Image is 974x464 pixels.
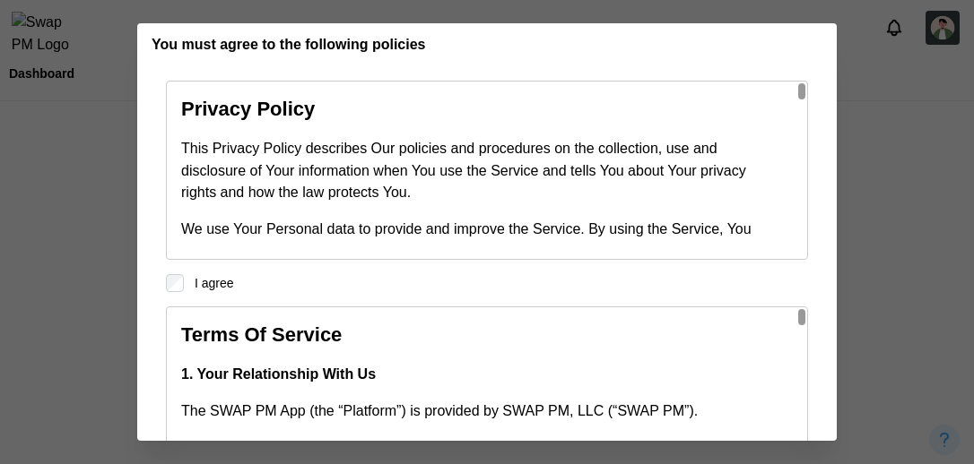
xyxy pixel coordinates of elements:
h3: Terms Of Service [181,322,782,349]
label: I agree [184,274,234,292]
p: We use Your Personal data to provide and improve the Service. By using the Service, You agree to ... [181,219,782,263]
strong: 1. Your Relationship With Us [181,366,376,382]
h2: You must agree to the following policies [152,38,426,52]
p: The SWAP PM App (the “Platform”) is provided by SWAP PM, LLC (“SWAP PM”). [181,400,782,423]
h3: Privacy Policy [181,96,782,124]
p: This Privacy Policy describes Our policies and procedures on the collection, use and disclosure o... [181,138,782,204]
